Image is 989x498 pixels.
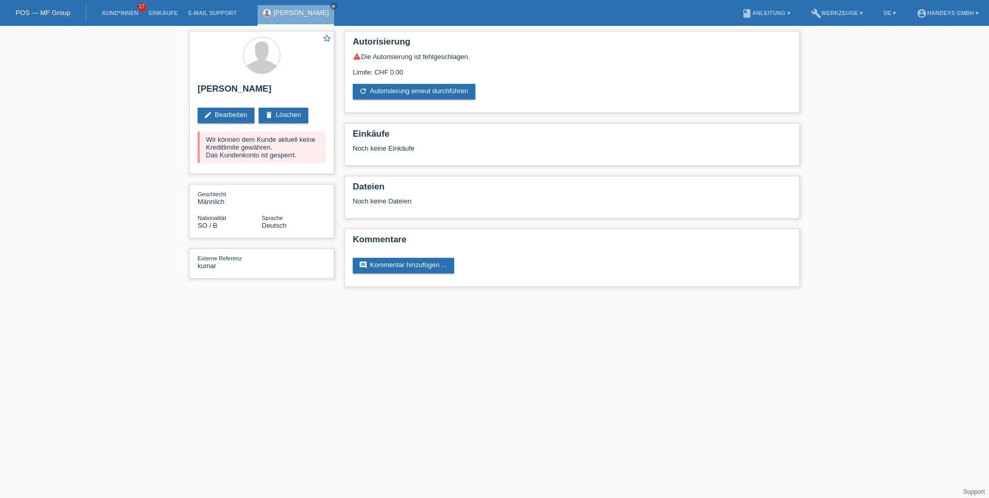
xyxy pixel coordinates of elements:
i: build [811,8,821,19]
span: Geschlecht [198,191,226,197]
span: 17 [137,3,146,11]
i: delete [265,111,273,119]
div: Limite: CHF 0.00 [353,61,791,76]
a: Kund*innen [97,10,143,16]
a: deleteLöschen [259,108,308,123]
a: commentKommentar hinzufügen ... [353,258,454,273]
div: Die Autorisierung ist fehlgeschlagen. [353,52,791,61]
a: bookAnleitung ▾ [737,10,795,16]
h2: Kommentare [353,235,791,250]
div: Noch keine Einkäufe [353,144,791,160]
i: close [331,4,336,9]
span: Externe Referenz [198,255,242,261]
h2: Einkäufe [353,129,791,144]
div: Männlich [198,190,262,206]
i: edit [204,111,212,119]
i: book [742,8,752,19]
a: Einkäufe [143,10,183,16]
div: Wir können dem Kunde aktuell keine Kreditlimite gewähren. Das Kundenkonto ist gesperrt. [198,131,326,163]
i: refresh [359,87,367,95]
a: buildWerkzeuge ▾ [806,10,868,16]
a: DE ▾ [878,10,901,16]
i: comment [359,261,367,269]
i: warning [353,52,361,61]
a: E-Mail Support [183,10,242,16]
a: POS — MF Group [16,9,70,17]
div: kumar [198,254,262,270]
h2: Dateien [353,182,791,197]
i: star_border [322,34,332,43]
div: Noch keine Dateien [353,197,669,205]
a: [PERSON_NAME] [274,9,329,17]
span: Sprache [262,215,283,221]
h2: [PERSON_NAME] [198,84,326,99]
i: account_circle [917,8,927,19]
span: Nationalität [198,215,226,221]
a: account_circleHandeys GmbH ▾ [911,10,984,16]
a: star_border [322,34,332,45]
h2: Autorisierung [353,37,791,52]
span: Somalia / B / 29.05.2016 [198,222,217,229]
a: close [330,3,337,10]
span: Deutsch [262,222,287,229]
a: refreshAutorisierung erneut durchführen [353,84,475,99]
a: Support [963,488,985,495]
a: editBearbeiten [198,108,254,123]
